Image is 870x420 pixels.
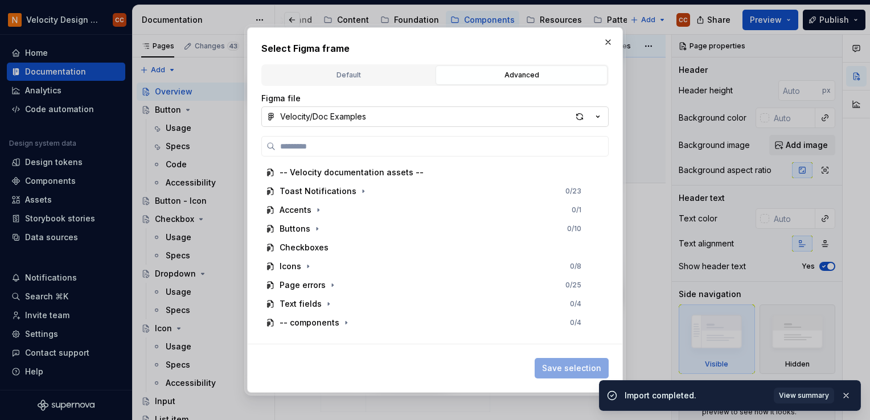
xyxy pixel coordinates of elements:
span: View summary [779,391,829,400]
h2: Select Figma frame [261,42,609,55]
button: Velocity/Doc Examples [261,106,609,127]
div: Icons [280,261,301,272]
div: -- Velocity documentation assets -- [280,167,424,178]
div: 0 / 8 [570,262,581,271]
button: View summary [774,388,834,403]
div: 0 / 4 [570,318,581,327]
div: 0 / 25 [565,281,581,290]
div: Checkboxes [280,242,329,253]
div: Buttons [280,223,310,234]
div: Toast Notifications [280,186,356,197]
div: 0 / 10 [567,224,581,233]
div: Import completed. [625,390,767,401]
div: Default [266,69,430,81]
div: Velocity/Doc Examples [280,111,366,122]
div: -- components [280,317,339,328]
div: Accents [280,204,311,216]
div: Advanced [440,69,604,81]
div: Text fields [280,298,322,310]
div: 0 / 1 [572,205,581,215]
div: Page errors [280,279,326,291]
div: 0 / 4 [570,299,581,308]
label: Figma file [261,93,301,104]
div: 0 / 23 [565,187,581,196]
